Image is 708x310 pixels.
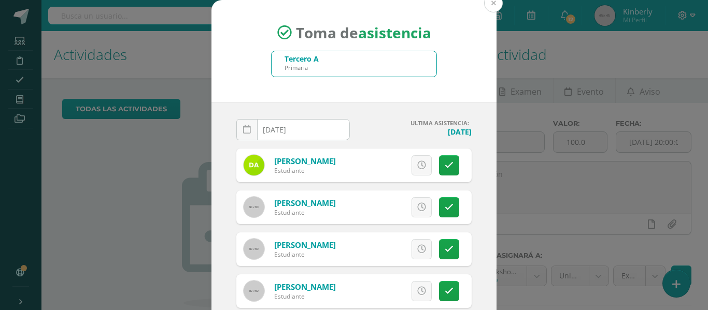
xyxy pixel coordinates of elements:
[358,119,472,127] h4: ULTIMA ASISTENCIA:
[244,197,264,217] img: 60x60
[358,23,431,42] strong: asistencia
[274,282,336,292] a: [PERSON_NAME]
[244,155,264,175] img: 39da38ad6e973484b75c0a62f79f4f1f.png
[274,292,336,301] div: Estudiante
[274,240,336,250] a: [PERSON_NAME]
[296,23,431,42] span: Toma de
[237,120,349,140] input: Fecha de Inasistencia
[274,156,336,166] a: [PERSON_NAME]
[272,51,436,77] input: Busca un grado o sección aquí...
[285,64,319,71] div: Primaria
[274,208,336,217] div: Estudiante
[274,250,336,259] div: Estudiante
[244,239,264,259] img: 60x60
[274,198,336,208] a: [PERSON_NAME]
[285,54,319,64] div: Tercero A
[244,281,264,301] img: 60x60
[358,127,472,137] h4: [DATE]
[274,166,336,175] div: Estudiante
